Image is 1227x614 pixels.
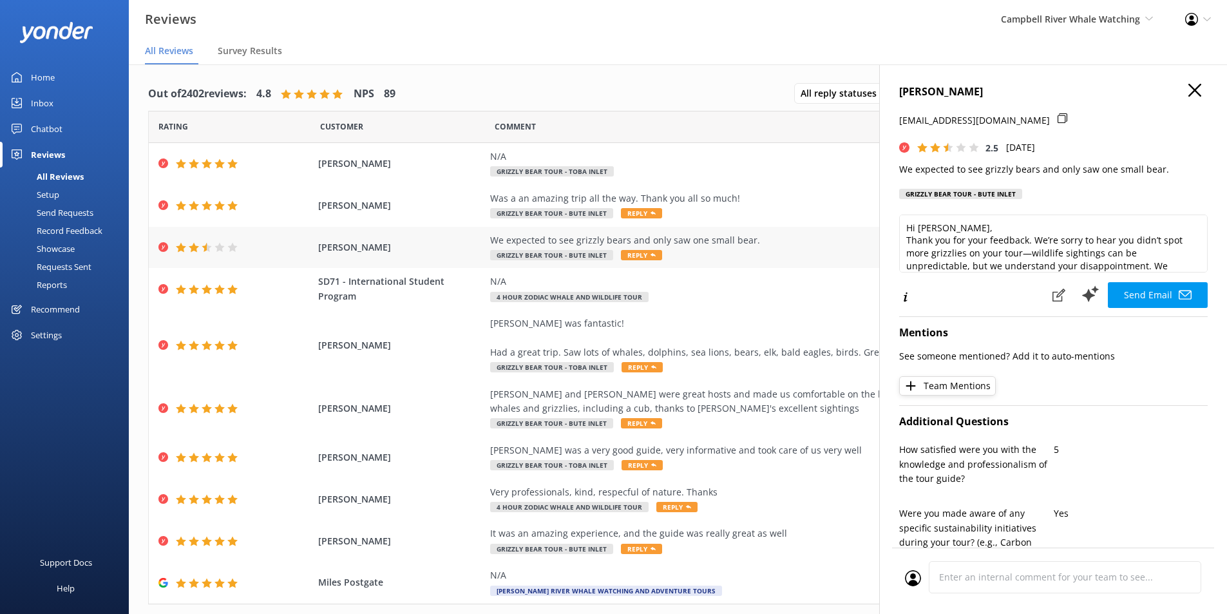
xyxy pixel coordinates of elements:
[985,142,998,154] span: 2.5
[318,240,484,254] span: [PERSON_NAME]
[621,208,662,218] span: Reply
[490,362,614,372] span: Grizzly Bear Tour - Toba Inlet
[490,526,1076,541] div: It was an amazing experience, and the guide was really great as well
[899,189,1022,199] div: Grizzly Bear Tour - Bute Inlet
[495,120,536,133] span: Question
[490,568,1076,582] div: N/A
[31,90,53,116] div: Inbox
[899,414,1208,430] h4: Additional Questions
[31,116,62,142] div: Chatbot
[31,322,62,348] div: Settings
[8,204,129,222] a: Send Requests
[19,22,93,43] img: yonder-white-logo.png
[490,418,613,428] span: Grizzly Bear Tour - Bute Inlet
[8,258,91,276] div: Requests Sent
[8,258,129,276] a: Requests Sent
[622,362,663,372] span: Reply
[490,292,649,302] span: 4 Hour Zodiac Whale and Wildlife Tour
[318,492,484,506] span: [PERSON_NAME]
[8,240,75,258] div: Showcase
[490,485,1076,499] div: Very professionals, kind, respecful of nature. Thanks
[899,376,996,396] button: Team Mentions
[8,186,129,204] a: Setup
[490,443,1076,457] div: [PERSON_NAME] was a very good guide, very informative and took care of us very well
[899,215,1208,273] textarea: Hi [PERSON_NAME], Thank you for your feedback. We’re sorry to hear you didn’t spot more grizzlies...
[8,276,129,294] a: Reports
[899,349,1208,363] p: See someone mentioned? Add it to auto-mentions
[318,338,484,352] span: [PERSON_NAME]
[656,502,698,512] span: Reply
[801,86,884,101] span: All reply statuses
[490,544,613,554] span: Grizzly Bear Tour - Bute Inlet
[145,9,196,30] h3: Reviews
[384,86,395,102] h4: 89
[318,575,484,590] span: Miles Postgate
[8,168,129,186] a: All Reviews
[320,120,363,133] span: Date
[8,240,129,258] a: Showcase
[490,586,722,596] span: [PERSON_NAME] River Whale Watching and Adventure Tours
[621,250,662,260] span: Reply
[40,550,92,575] div: Support Docs
[490,166,614,177] span: Grizzly Bear Tour - Toba Inlet
[490,387,1076,416] div: [PERSON_NAME] and [PERSON_NAME] were great hosts and made us comfortable on the boat. Food was re...
[899,443,1054,486] p: How satisfied were you with the knowledge and professionalism of the tour guide?
[31,296,80,322] div: Recommend
[145,44,193,57] span: All Reviews
[8,168,84,186] div: All Reviews
[1188,84,1201,98] button: Close
[621,544,662,554] span: Reply
[31,64,55,90] div: Home
[490,208,613,218] span: Grizzly Bear Tour - Bute Inlet
[8,276,67,294] div: Reports
[490,460,614,470] span: Grizzly Bear Tour - Toba Inlet
[31,142,65,168] div: Reviews
[899,162,1208,177] p: We expected to see grizzly bears and only saw one small bear.
[8,186,59,204] div: Setup
[8,222,129,240] a: Record Feedback
[490,149,1076,164] div: N/A
[57,575,75,601] div: Help
[1108,282,1208,308] button: Send Email
[490,502,649,512] span: 4 Hour Zodiac Whale and Wildlife Tour
[899,506,1054,593] p: Were you made aware of any specific sustainability initiatives during your tour? (e.g., Carbon Of...
[148,86,247,102] h4: Out of 2402 reviews:
[8,222,102,240] div: Record Feedback
[490,250,613,260] span: Grizzly Bear Tour - Bute Inlet
[899,84,1208,101] h4: [PERSON_NAME]
[1001,13,1140,25] span: Campbell River Whale Watching
[256,86,271,102] h4: 4.8
[318,198,484,213] span: [PERSON_NAME]
[318,450,484,465] span: [PERSON_NAME]
[899,325,1208,341] h4: Mentions
[318,534,484,548] span: [PERSON_NAME]
[490,233,1076,247] div: We expected to see grizzly bears and only saw one small bear.
[899,113,1050,128] p: [EMAIL_ADDRESS][DOMAIN_NAME]
[905,570,921,586] img: user_profile.svg
[490,191,1076,206] div: Was a an amazing trip all the way. Thank you all so much!
[490,316,1076,360] div: [PERSON_NAME] was fantastic! Had a great trip. Saw lots of whales, dolphins, sea lions, bears, el...
[158,120,188,133] span: Date
[1054,443,1208,457] p: 5
[354,86,374,102] h4: NPS
[318,274,484,303] span: SD71 - International Student Program
[218,44,282,57] span: Survey Results
[318,157,484,171] span: [PERSON_NAME]
[1054,506,1208,521] p: Yes
[621,418,662,428] span: Reply
[8,204,93,222] div: Send Requests
[622,460,663,470] span: Reply
[1006,140,1035,155] p: [DATE]
[490,274,1076,289] div: N/A
[318,401,484,416] span: [PERSON_NAME]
